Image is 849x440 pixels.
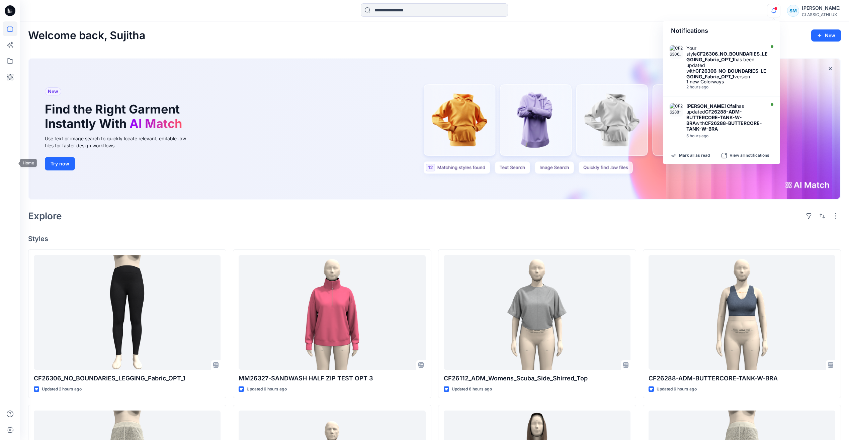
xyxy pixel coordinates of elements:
[452,386,492,393] p: Updated 6 hours ago
[657,386,697,393] p: Updated 6 hours ago
[686,120,762,132] strong: CF26288-BUTTERCORE-TANK-W-BRA
[34,374,221,383] p: CF26306_NO_BOUNDARIES_LEGGING_Fabric_OPT_1
[239,255,425,369] a: MM26327-SANDWASH HALF ZIP TEST OPT 3
[686,103,763,132] div: has updated with
[42,386,82,393] p: Updated 2 hours ago
[686,134,763,138] div: Tuesday, October 14, 2025 10:53
[787,5,799,17] div: SM
[28,235,841,243] h4: Styles
[730,153,769,159] p: View all notifications
[670,45,683,59] img: CF26306_NO_BOUNDARIES_LEGGING_Fabric_OPT_1
[679,153,710,159] p: Mark all as read
[686,68,766,79] strong: CF26306_NO_BOUNDARIES_LEGGING_Fabric_OPT_1
[663,21,780,41] div: Notifications
[45,135,195,149] div: Use text or image search to quickly locate relevant, editable .bw files for faster design workflows.
[444,255,630,369] a: CF26112_ADM_Womens_Scuba_Side_Shirred_Top
[686,45,769,79] div: Your style has been updated with version
[670,103,683,117] img: CF26288-BUTTERCORE-TANK-W-BRA
[28,29,145,42] h2: Welcome back, Sujitha
[802,12,841,17] div: CLASSIC_ATHLUX
[130,116,182,131] span: AI Match
[34,255,221,369] a: CF26306_NO_BOUNDARIES_LEGGING_Fabric_OPT_1
[649,374,835,383] p: CF26288-ADM-BUTTERCORE-TANK-W-BRA
[802,4,841,12] div: [PERSON_NAME]
[28,211,62,221] h2: Explore
[686,109,742,126] strong: CF26288-ADM-BUTTERCORE-TANK-W-BRA
[686,79,769,84] div: 1 new Colorways
[239,374,425,383] p: MM26327-SANDWASH HALF ZIP TEST OPT 3
[45,157,75,170] button: Try now
[686,85,769,89] div: Tuesday, October 14, 2025 14:23
[45,102,185,131] h1: Find the Right Garment Instantly With
[649,255,835,369] a: CF26288-ADM-BUTTERCORE-TANK-W-BRA
[247,386,287,393] p: Updated 6 hours ago
[686,51,768,62] strong: CF26306_NO_BOUNDARIES_LEGGING_Fabric_OPT_1
[444,374,630,383] p: CF26112_ADM_Womens_Scuba_Side_Shirred_Top
[811,29,841,42] button: New
[686,103,736,109] strong: [PERSON_NAME] Cfai
[48,87,58,95] span: New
